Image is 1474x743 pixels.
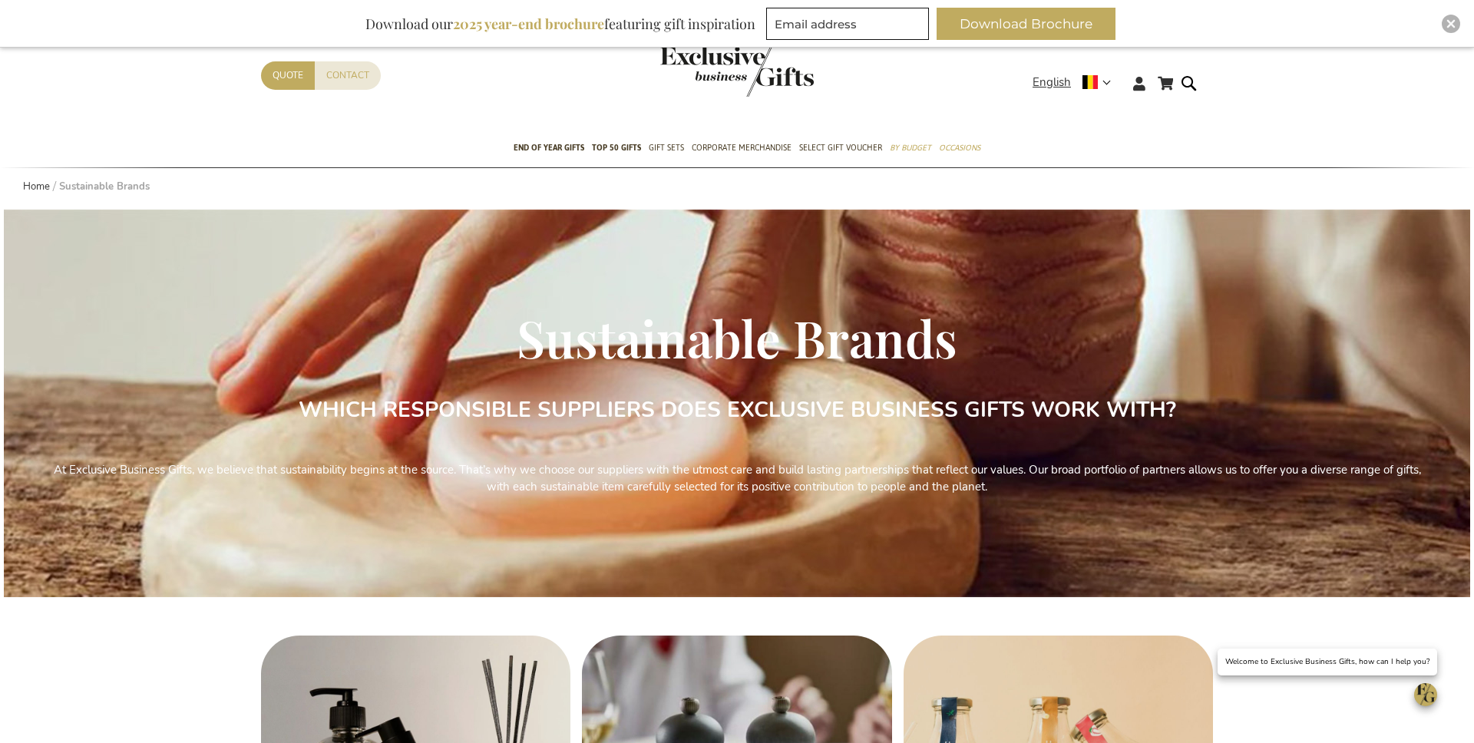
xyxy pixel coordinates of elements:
[315,61,381,90] a: Contact
[692,140,792,156] span: Corporate Merchandise
[514,140,584,156] span: End of year gifts
[592,140,641,156] span: TOP 50 Gifts
[1446,19,1456,28] img: Close
[453,15,604,33] b: 2025 year-end brochure
[359,8,762,40] div: Download our featuring gift inspiration
[261,61,315,90] a: Quote
[23,180,50,193] a: Home
[939,140,980,156] span: Occasions
[937,8,1115,40] button: Download Brochure
[1033,74,1071,91] span: English
[59,180,150,193] strong: Sustainable Brands
[1442,15,1460,33] div: Close
[766,8,934,45] form: marketing offers and promotions
[517,305,957,371] span: Sustainable Brands
[660,46,737,97] a: store logo
[1033,74,1121,91] div: English
[890,140,931,156] span: By Budget
[54,462,1421,494] span: At Exclusive Business Gifts, we believe that sustainability begins at the source. That’s why we c...
[766,8,929,40] input: Email address
[799,140,882,156] span: Select Gift Voucher
[649,140,684,156] span: Gift Sets
[299,395,1176,424] strong: WHICH RESPONSIBLE SUPPLIERS DOES EXCLUSIVE BUSINESS GIFTS WORK WITH?
[660,46,814,97] img: Exclusive Business gifts logo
